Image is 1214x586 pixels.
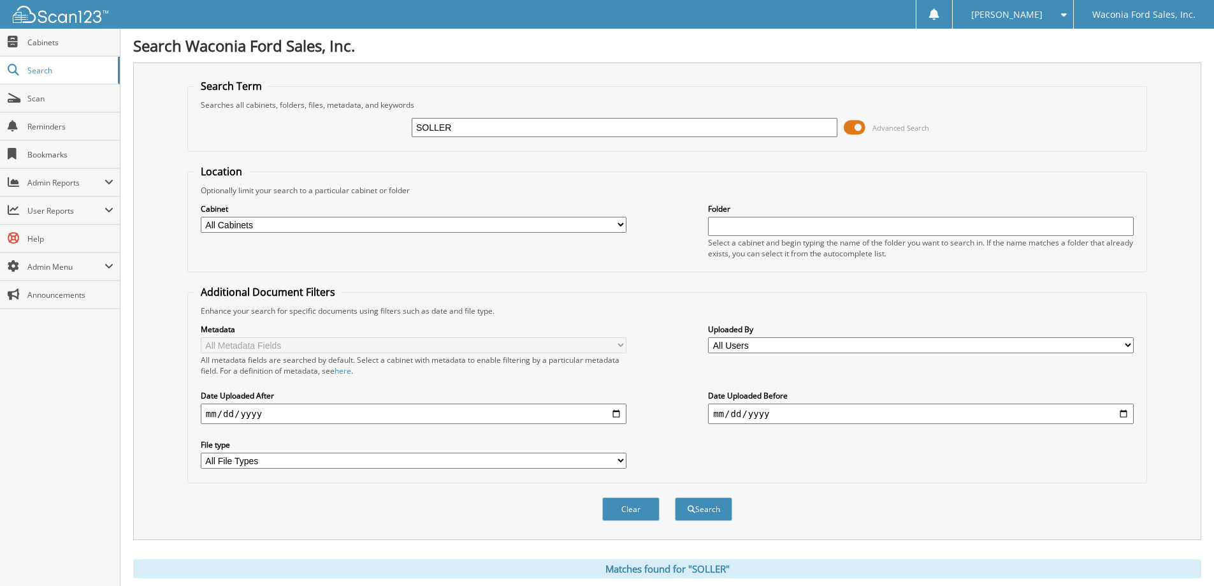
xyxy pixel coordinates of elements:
[708,203,1134,214] label: Folder
[27,205,105,216] span: User Reports
[335,365,351,376] a: here
[13,6,108,23] img: scan123-logo-white.svg
[27,37,113,48] span: Cabinets
[194,185,1140,196] div: Optionally limit your search to a particular cabinet or folder
[27,261,105,272] span: Admin Menu
[27,289,113,300] span: Announcements
[201,404,626,424] input: start
[708,390,1134,401] label: Date Uploaded Before
[194,99,1140,110] div: Searches all cabinets, folders, files, metadata, and keywords
[872,123,929,133] span: Advanced Search
[194,79,268,93] legend: Search Term
[194,165,249,179] legend: Location
[27,93,113,104] span: Scan
[27,65,112,76] span: Search
[201,203,626,214] label: Cabinet
[201,390,626,401] label: Date Uploaded After
[201,324,626,335] label: Metadata
[201,355,626,376] div: All metadata fields are searched by default. Select a cabinet with metadata to enable filtering b...
[675,497,732,521] button: Search
[27,233,113,244] span: Help
[194,285,342,299] legend: Additional Document Filters
[708,324,1134,335] label: Uploaded By
[971,11,1043,18] span: [PERSON_NAME]
[133,35,1201,56] h1: Search Waconia Ford Sales, Inc.
[27,121,113,132] span: Reminders
[27,149,113,160] span: Bookmarks
[708,404,1134,424] input: end
[1092,11,1196,18] span: Waconia Ford Sales, Inc.
[133,559,1201,578] div: Matches found for "SOLLER"
[602,497,660,521] button: Clear
[201,439,626,450] label: File type
[27,177,105,188] span: Admin Reports
[708,237,1134,259] div: Select a cabinet and begin typing the name of the folder you want to search in. If the name match...
[194,305,1140,316] div: Enhance your search for specific documents using filters such as date and file type.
